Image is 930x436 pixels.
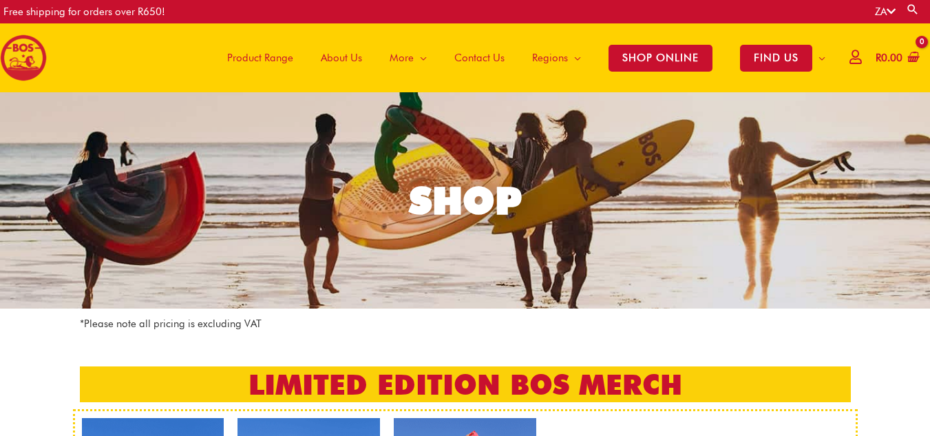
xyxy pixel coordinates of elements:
a: Regions [518,23,595,92]
a: ZA [875,6,896,18]
span: R [876,52,881,64]
a: Contact Us [441,23,518,92]
span: SHOP ONLINE [609,45,712,72]
p: *Please note all pricing is excluding VAT [80,315,851,333]
nav: Site Navigation [203,23,839,92]
span: Product Range [227,37,293,79]
a: About Us [307,23,376,92]
a: More [376,23,441,92]
a: View Shopping Cart, empty [873,43,920,74]
span: About Us [321,37,362,79]
a: SHOP ONLINE [595,23,726,92]
a: Product Range [213,23,307,92]
h2: LIMITED EDITION BOS MERCH [80,366,851,402]
span: Regions [532,37,568,79]
span: Contact Us [454,37,505,79]
div: SHOP [409,182,522,220]
bdi: 0.00 [876,52,902,64]
span: FIND US [740,45,812,72]
a: Search button [906,3,920,16]
span: More [390,37,414,79]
